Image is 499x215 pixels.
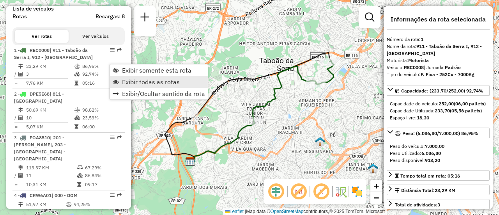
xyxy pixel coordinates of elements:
[14,135,66,162] span: | 201 - [PERSON_NAME], 203 - [GEOGRAPHIC_DATA] - [GEOGRAPHIC_DATA]
[82,79,121,87] td: 05:16
[18,108,23,112] i: Distância Total
[445,64,461,70] strong: Padrão
[117,48,122,52] em: Rota exportada
[395,187,455,194] div: Distância Total:
[390,100,487,107] div: Capacidade do veículo:
[387,36,490,43] div: Número da rota:
[77,182,81,187] i: Tempo total em rota
[82,123,121,131] td: 06:00
[110,76,208,88] li: Exibir todas as rotas
[14,79,18,87] td: =
[421,71,474,77] strong: F. Fixa - 252Cx - 7000Kg
[117,135,122,140] em: Rota exportada
[51,192,78,198] span: | 000 - DOM
[66,202,72,207] i: % de utilização do peso
[408,57,429,63] strong: Motorista
[387,16,490,23] h4: Informações da rota selecionada
[14,91,64,104] span: | 811 - [GEOGRAPHIC_DATA]
[74,124,78,129] i: Tempo total em rota
[390,157,487,164] div: Peso disponível:
[96,13,125,20] h4: Recargas: 8
[450,108,482,114] strong: (05,56 pallets)
[374,193,379,203] span: −
[26,114,74,122] td: 10
[421,150,441,156] strong: 6.086,80
[267,182,285,201] span: Ocultar deslocamento
[425,157,440,163] strong: 913,20
[387,57,490,64] div: Motorista:
[18,72,23,76] i: Total de Atividades
[14,192,78,198] span: 4 -
[26,181,77,188] td: 10,31 KM
[402,130,478,136] span: Peso: (6.086,80/7.000,00) 86,95%
[85,164,122,172] td: 67,29%
[245,209,246,214] span: |
[387,170,490,181] a: Tempo total em rota: 05:16
[18,115,23,120] i: Total de Atividades
[312,182,331,201] span: Exibir rótulo
[18,173,23,178] i: Total de Atividades
[26,172,77,179] td: 11
[390,107,487,114] div: Capacidade Utilizada:
[14,172,18,179] td: /
[18,64,23,69] i: Distância Total
[122,79,180,85] span: Exibir todas as rotas
[82,114,121,122] td: 23,53%
[14,181,18,188] td: =
[18,165,23,170] i: Distância Total
[14,70,18,78] td: /
[110,193,115,197] em: Opções
[435,108,450,114] strong: 233,70
[122,91,205,97] span: Exibir/Ocultar sentido da rota
[137,9,153,27] a: Nova sessão e pesquisa
[225,209,244,214] a: Leaflet
[439,101,454,107] strong: 252,00
[14,47,93,60] span: | 911 - Taboão da Serra I, 912 - [GEOGRAPHIC_DATA]
[74,64,80,69] i: % de utilização do peso
[425,143,444,149] strong: 7.000,00
[334,185,347,198] img: Fluxo de ruas
[26,123,74,131] td: 5,07 KM
[14,91,64,104] span: 2 -
[14,114,18,122] td: /
[424,64,461,70] span: | Jornada:
[110,48,115,52] em: Opções
[315,137,325,147] img: DS Teste
[185,156,195,167] img: CDD Embu
[85,181,122,188] td: 09:17
[15,30,69,43] button: Ver rotas
[73,201,106,208] td: 94,25%
[387,85,490,96] a: Capacidade: (233,70/252,00) 92,74%
[30,47,50,53] span: REC0008
[370,192,382,204] a: Zoom out
[12,13,27,20] a: Rotas
[74,72,80,76] i: % de utilização da cubagem
[30,91,50,97] span: DPE5E68
[351,185,363,198] img: Exibir/Ocultar setores
[374,181,379,191] span: +
[387,185,490,195] a: Distância Total:23,29 KM
[26,62,74,70] td: 23,29 KM
[18,202,23,207] i: Distância Total
[122,67,191,73] span: Exibir somente esta rota
[12,5,125,12] h4: Lista de veículos
[69,30,122,43] button: Ver veículos
[400,173,460,179] span: Tempo total em rota: 05:16
[85,172,122,179] td: 86,84%
[387,128,490,138] a: Peso: (6.086,80/7.000,00) 86,95%
[289,182,308,201] span: Exibir NR
[401,88,483,94] span: Capacidade: (233,70/252,00) 92,74%
[404,64,424,70] strong: REC0008
[82,70,121,78] td: 92,74%
[14,47,93,60] span: 1 -
[387,64,490,71] div: Veículo:
[74,108,80,112] i: % de utilização do peso
[387,43,490,57] div: Nome da rota:
[395,202,440,208] span: Total de atividades:
[117,193,122,197] em: Rota exportada
[110,64,208,76] li: Exibir somente esta rota
[110,135,115,140] em: Opções
[387,43,482,56] strong: 911 - Taboão da Serra I, 912 - [GEOGRAPHIC_DATA]
[74,115,80,120] i: % de utilização da cubagem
